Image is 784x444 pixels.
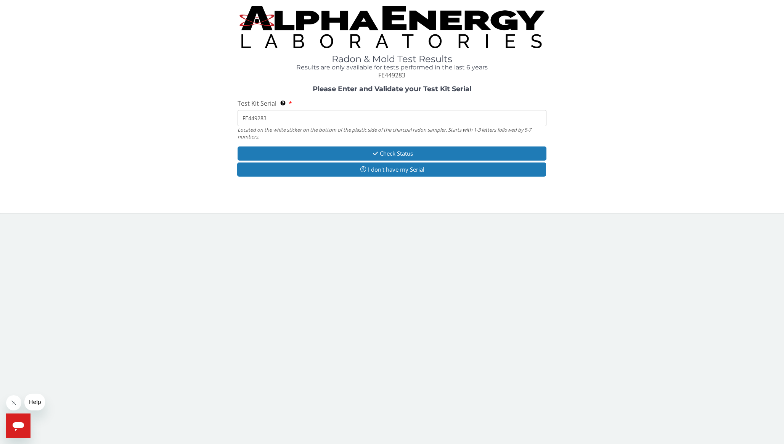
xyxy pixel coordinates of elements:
div: Located on the white sticker on the bottom of the plastic side of the charcoal radon sampler. Sta... [238,126,546,140]
h4: Results are only available for tests performed in the last 6 years [238,64,546,71]
h1: Radon & Mold Test Results [238,54,546,64]
span: FE449283 [378,71,405,79]
button: Check Status [238,146,546,161]
iframe: Message from company [24,394,45,410]
iframe: Close message [6,395,21,410]
span: Test Kit Serial [238,99,276,108]
iframe: Button to launch messaging window [6,413,31,438]
button: I don't have my Serial [237,162,546,177]
strong: Please Enter and Validate your Test Kit Serial [313,85,471,93]
img: TightCrop.jpg [239,6,545,48]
